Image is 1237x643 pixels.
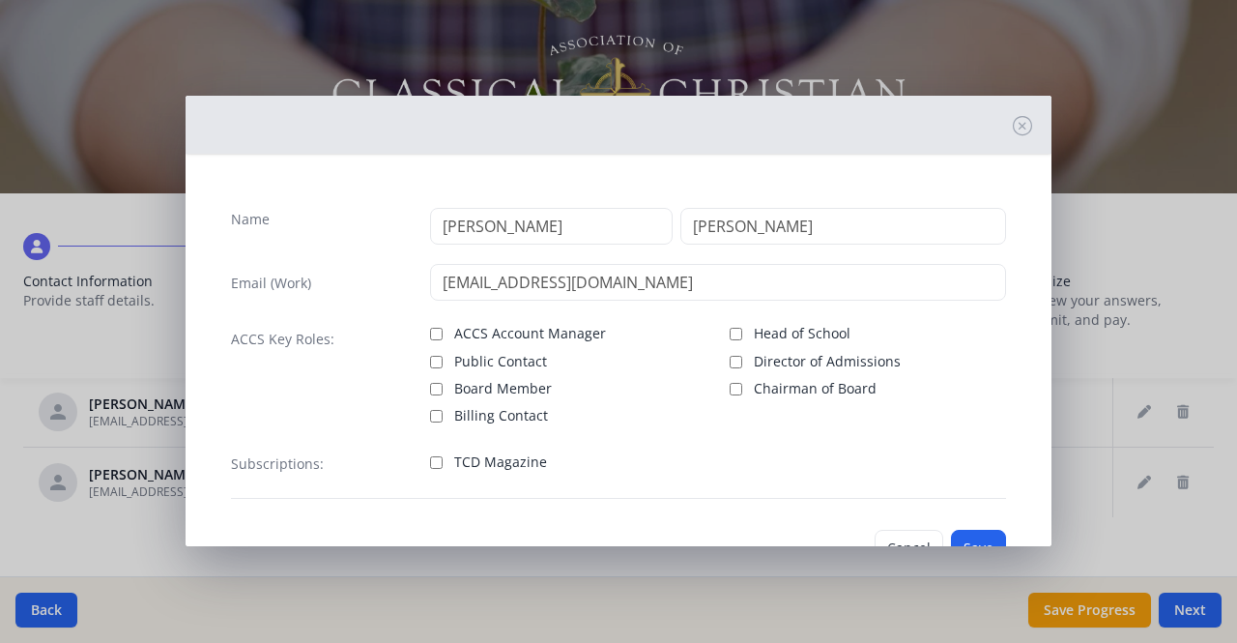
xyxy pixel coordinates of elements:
[430,456,443,469] input: TCD Magazine
[454,379,552,398] span: Board Member
[430,328,443,340] input: ACCS Account Manager
[430,264,1007,301] input: contact@site.com
[231,210,270,229] label: Name
[730,328,742,340] input: Head of School
[231,274,311,293] label: Email (Work)
[430,208,673,245] input: First Name
[754,379,877,398] span: Chairman of Board
[231,454,324,474] label: Subscriptions:
[454,352,547,371] span: Public Contact
[875,530,943,567] button: Cancel
[951,530,1006,567] button: Save
[730,356,742,368] input: Director of Admissions
[754,324,850,343] span: Head of School
[454,406,548,425] span: Billing Contact
[680,208,1006,245] input: Last Name
[754,352,901,371] span: Director of Admissions
[454,453,547,472] span: TCD Magazine
[430,383,443,395] input: Board Member
[430,356,443,368] input: Public Contact
[430,410,443,423] input: Billing Contact
[454,324,606,343] span: ACCS Account Manager
[730,383,742,395] input: Chairman of Board
[231,330,334,349] label: ACCS Key Roles:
